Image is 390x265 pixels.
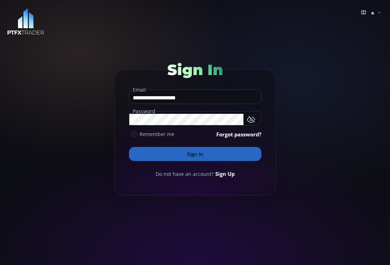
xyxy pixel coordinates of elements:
[7,8,44,35] img: LOGO
[140,130,174,138] span: Remember me
[129,170,261,178] div: Do not have an account?
[129,147,261,161] button: Sign In
[216,130,261,138] a: Forgot password?
[167,61,223,79] span: Sign In
[215,170,235,178] a: Sign Up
